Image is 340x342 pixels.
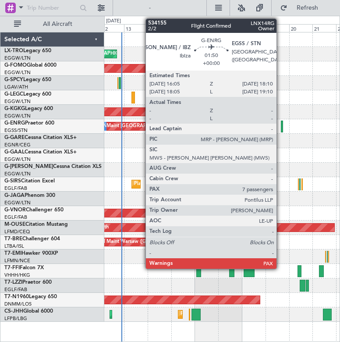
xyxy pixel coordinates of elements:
[4,77,51,82] a: G-SPCYLegacy 650
[4,63,27,68] span: G-FOMO
[4,48,23,53] span: LX-TRO
[195,24,219,32] div: 16
[4,294,29,299] span: T7-N1960
[4,150,25,155] span: G-GAAL
[4,301,32,307] a: DNMM/LOS
[4,135,77,140] a: G-GARECessna Citation XLS+
[150,91,170,104] div: No Crew
[289,24,313,32] div: 20
[242,24,266,32] div: 18
[4,127,28,134] a: EGSS/STN
[4,228,30,235] a: LFMD/CEQ
[4,77,23,82] span: G-SPCY
[4,63,57,68] a: G-FOMOGlobal 6000
[106,18,121,25] div: [DATE]
[4,207,26,213] span: G-VNOR
[4,280,22,285] span: T7-LZZI
[4,156,31,163] a: EGGW/LTN
[266,24,289,32] div: 19
[4,92,51,97] a: G-LEGCLegacy 600
[148,24,171,32] div: 14
[312,24,336,32] div: 21
[4,106,53,111] a: G-KGKGLegacy 600
[4,222,68,227] a: M-OUSECitation Mustang
[289,5,326,11] span: Refresh
[4,92,23,97] span: G-LEGC
[4,142,31,148] a: EGNR/CEG
[4,178,55,184] a: G-SIRSCitation Excel
[4,236,60,242] a: T7-BREChallenger 604
[87,235,193,249] div: Planned Maint Warsaw ([GEOGRAPHIC_DATA])
[4,315,27,322] a: LFPB/LBG
[4,135,25,140] span: G-GARE
[27,1,77,14] input: Trip Number
[4,265,20,271] span: T7-FFI
[4,150,77,155] a: G-GAALCessna Citation XLS+
[4,236,22,242] span: T7-BRE
[4,286,27,293] a: EGLF/FAB
[4,309,53,314] a: CS-JHHGlobal 6000
[4,84,28,90] a: LGAV/ATH
[4,309,23,314] span: CS-JHH
[4,121,54,126] a: G-ENRGPraetor 600
[4,193,25,198] span: G-JAGA
[4,294,57,299] a: T7-N1960Legacy 650
[4,251,21,256] span: T7-EMI
[4,106,25,111] span: G-KGKG
[4,69,31,76] a: EGGW/LTN
[4,257,30,264] a: LFMN/NCE
[4,171,31,177] a: EGGW/LTN
[4,199,31,206] a: EGGW/LTN
[171,24,195,32] div: 15
[4,178,21,184] span: G-SIRS
[4,280,52,285] a: T7-LZZIPraetor 600
[4,164,53,169] span: G-[PERSON_NAME]
[4,113,31,119] a: EGGW/LTN
[4,207,64,213] a: G-VNORChallenger 650
[10,17,95,31] button: All Aircraft
[4,55,31,61] a: EGGW/LTN
[4,98,31,105] a: EGGW/LTN
[4,193,55,198] a: G-JAGAPhenom 300
[181,308,319,321] div: Planned Maint [GEOGRAPHIC_DATA] ([GEOGRAPHIC_DATA])
[4,185,27,192] a: EGLF/FAB
[4,222,25,227] span: M-OUSE
[218,24,242,32] div: 17
[124,24,148,32] div: 13
[4,48,51,53] a: LX-TROLegacy 650
[4,243,24,249] a: LTBA/ISL
[4,214,27,221] a: EGLF/FAB
[276,1,329,15] button: Refresh
[4,251,58,256] a: T7-EMIHawker 900XP
[23,21,92,27] span: All Aircraft
[134,178,272,191] div: Planned Maint [GEOGRAPHIC_DATA] ([GEOGRAPHIC_DATA])
[4,272,30,278] a: VHHH/HKG
[4,164,102,169] a: G-[PERSON_NAME]Cessna Citation XLS
[4,265,44,271] a: T7-FFIFalcon 7X
[4,121,25,126] span: G-ENRG
[101,24,124,32] div: 12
